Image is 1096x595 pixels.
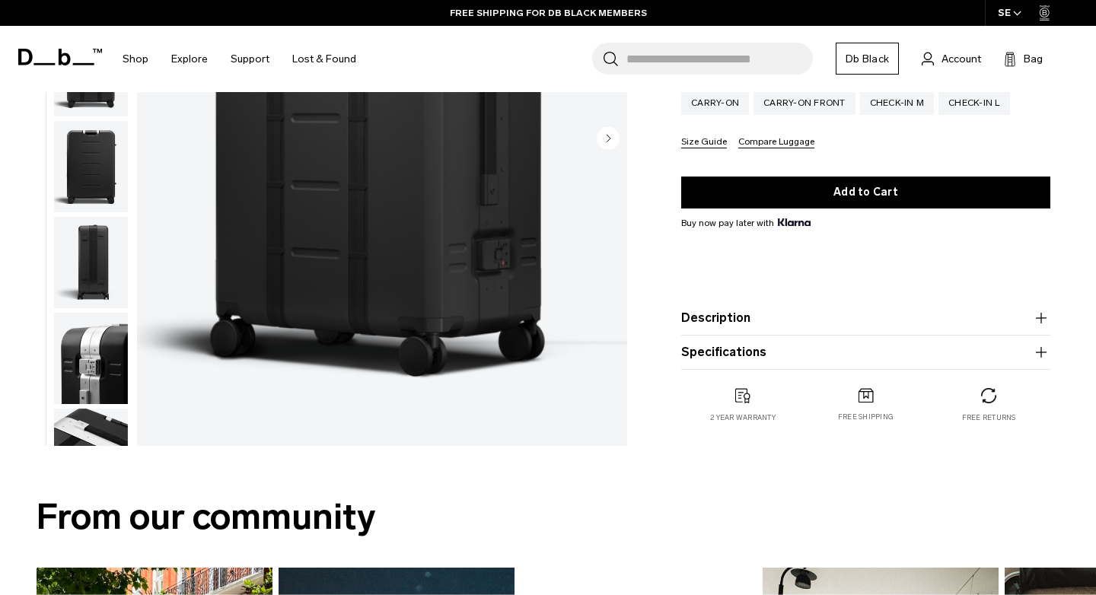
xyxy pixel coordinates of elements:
[681,91,749,115] a: Carry-on
[938,91,1010,115] a: Check-in L
[681,216,811,230] span: Buy now pay later with
[710,412,776,423] p: 2 year warranty
[53,120,129,213] button: Ramverk Pro Check-in Luggage Large Black Out
[123,32,148,86] a: Shop
[171,32,208,86] a: Explore
[962,412,1016,423] p: Free returns
[54,408,128,499] img: Ramverk Pro Check-in Luggage Large Black Out
[860,91,935,115] a: Check-in M
[738,137,814,148] button: Compare Luggage
[681,343,1050,361] button: Specifications
[1004,49,1043,68] button: Bag
[450,6,647,20] a: FREE SHIPPING FOR DB BLACK MEMBERS
[681,137,727,148] button: Size Guide
[941,51,981,67] span: Account
[597,126,620,152] button: Next slide
[838,412,894,422] p: Free shipping
[54,121,128,212] img: Ramverk Pro Check-in Luggage Large Black Out
[54,217,128,308] img: Ramverk Pro Check-in Luggage Large Black Out
[778,218,811,226] img: {"height" => 20, "alt" => "Klarna"}
[231,32,269,86] a: Support
[54,313,128,404] img: Ramverk Pro Check-in Luggage Large Black Out
[37,490,1059,544] h2: From our community
[292,32,356,86] a: Lost & Found
[53,312,129,405] button: Ramverk Pro Check-in Luggage Large Black Out
[681,309,1050,327] button: Description
[836,43,899,75] a: Db Black
[1024,51,1043,67] span: Bag
[111,26,368,92] nav: Main Navigation
[753,91,855,115] a: Carry-on Front
[922,49,981,68] a: Account
[53,216,129,309] button: Ramverk Pro Check-in Luggage Large Black Out
[53,407,129,500] button: Ramverk Pro Check-in Luggage Large Black Out
[681,177,1050,208] button: Add to Cart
